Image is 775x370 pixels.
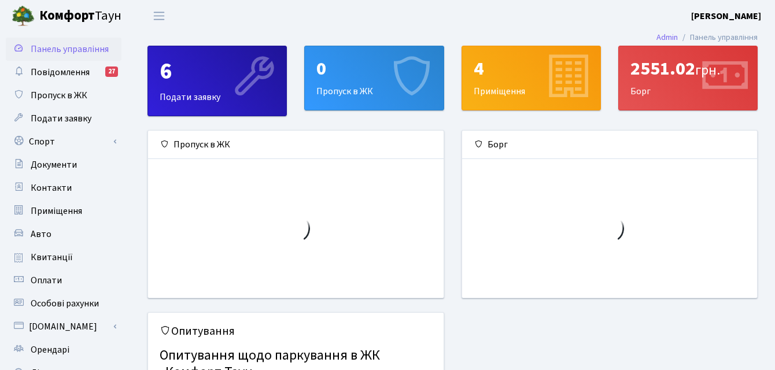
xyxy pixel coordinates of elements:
a: Контакти [6,176,121,199]
div: 4 [474,58,589,80]
a: Авто [6,223,121,246]
span: Подати заявку [31,112,91,125]
a: 4Приміщення [462,46,601,110]
span: Особові рахунки [31,297,99,310]
div: 6 [160,58,275,86]
span: Таун [39,6,121,26]
span: Авто [31,228,51,240]
span: Квитанції [31,251,73,264]
a: Орендарі [6,338,121,361]
img: logo.png [12,5,35,28]
span: грн. [695,60,720,80]
div: Борг [619,46,757,110]
a: Оплати [6,269,121,292]
span: Документи [31,158,77,171]
a: Особові рахунки [6,292,121,315]
span: Панель управління [31,43,109,55]
span: Оплати [31,274,62,287]
span: Орендарі [31,343,69,356]
a: [DOMAIN_NAME] [6,315,121,338]
h5: Опитування [160,324,432,338]
a: Документи [6,153,121,176]
button: Переключити навігацію [145,6,174,25]
div: Пропуск в ЖК [148,131,444,159]
span: Приміщення [31,205,82,217]
b: [PERSON_NAME] [691,10,761,23]
a: Панель управління [6,38,121,61]
a: Квитанції [6,246,121,269]
a: Приміщення [6,199,121,223]
nav: breadcrumb [639,25,775,50]
li: Панель управління [678,31,758,44]
div: Приміщення [462,46,600,110]
a: Повідомлення27 [6,61,121,84]
div: Пропуск в ЖК [305,46,443,110]
a: 0Пропуск в ЖК [304,46,444,110]
a: Подати заявку [6,107,121,130]
a: [PERSON_NAME] [691,9,761,23]
div: Борг [462,131,758,159]
a: 6Подати заявку [147,46,287,116]
div: 2551.02 [630,58,746,80]
div: Подати заявку [148,46,286,116]
b: Комфорт [39,6,95,25]
span: Пропуск в ЖК [31,89,87,102]
a: Пропуск в ЖК [6,84,121,107]
div: 27 [105,66,118,77]
span: Повідомлення [31,66,90,79]
a: Admin [656,31,678,43]
span: Контакти [31,182,72,194]
div: 0 [316,58,431,80]
a: Спорт [6,130,121,153]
